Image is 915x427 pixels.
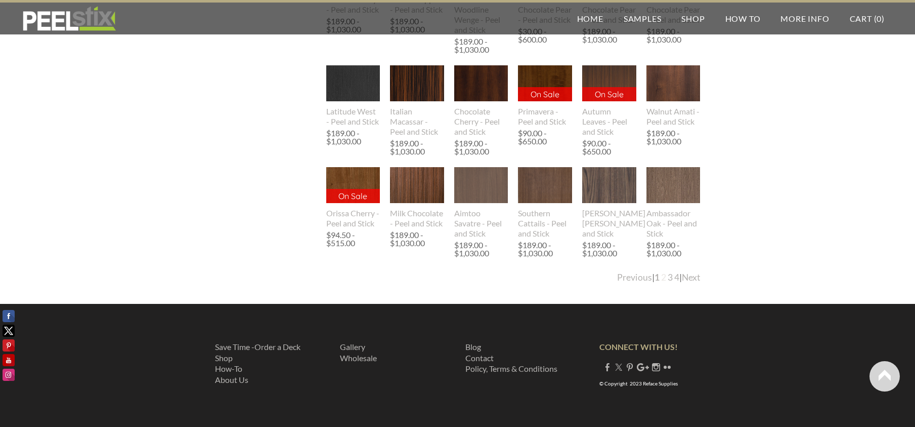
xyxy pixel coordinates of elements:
[518,87,572,101] p: On Sale
[646,208,701,239] div: Ambassador Oak - Peel and Stick
[215,375,248,384] a: About Us
[567,3,614,34] a: Home
[582,167,636,238] a: [PERSON_NAME] [PERSON_NAME] and Stick
[582,167,636,203] img: s832171791223022656_p667_i2_w307.jpeg
[518,167,572,238] a: Southern Cattails - Peel and Stick
[715,3,771,34] a: How To
[668,272,673,283] a: 3
[840,3,895,34] a: Cart (0)
[582,65,636,101] img: s832171791223022656_p578_i1_w400.jpeg
[326,189,380,203] p: On Sale
[582,208,636,239] div: [PERSON_NAME] [PERSON_NAME] and Stick
[646,241,698,257] div: $189.00 - $1,030.00
[454,139,506,156] div: $189.00 - $1,030.00
[877,14,882,23] span: 0
[614,3,672,34] a: Samples
[661,272,666,283] a: 2
[326,231,380,247] div: $94.50 - $515.00
[617,271,701,284] div: | |
[340,342,377,363] font: ​
[454,241,506,257] div: $189.00 - $1,030.00
[518,208,572,239] div: Southern Cattails - Peel and Stick
[326,208,380,228] div: Orissa Cherry - Peel and Stick
[326,129,378,145] div: $189.00 - $1,030.00
[652,362,660,372] a: Instagram
[326,65,380,126] a: Latitude West - Peel and Stick
[340,342,365,352] a: Gallery​
[326,167,380,203] img: s832171791223022656_p656_i1_w307.jpeg
[617,272,652,283] a: Previous
[390,139,442,156] div: $189.00 - $1,030.00
[215,364,242,373] a: How-To
[390,167,444,228] a: Milk Chocolate - Peel and Stick
[465,353,494,363] a: Contact
[518,27,572,44] div: $30.00 - $600.00
[603,362,612,372] a: Facebook
[454,65,508,101] img: s832171791223022656_p471_i1_w400.jpeg
[326,167,380,228] a: On Sale Orissa Cherry - Peel and Stick
[646,65,701,126] a: Walnut Amati - Peel and Stick
[646,27,698,44] div: $189.00 - $1,030.00
[326,106,380,127] div: Latitude West - Peel and Stick
[215,353,233,363] a: Shop
[674,272,679,283] a: 4
[599,380,678,386] font: © Copyright 2023 Reface Supplies
[340,353,377,363] a: ​Wholesale
[582,241,634,257] div: $189.00 - $1,030.00
[663,362,671,372] a: Flickr
[454,208,508,239] div: Aimtoo Savatre - Peel and Stick
[582,65,636,136] a: On Sale Autumn Leaves - Peel and Stick
[454,37,506,54] div: $189.00 - $1,030.00
[390,65,444,136] a: Italian Macassar - Peel and Stick
[518,241,570,257] div: $189.00 - $1,030.00
[326,65,380,101] img: s832171791223022656_p583_i1_w400.jpeg
[646,167,701,203] img: s832171791223022656_p481_i1_w400.jpeg
[582,139,636,156] div: $90.00 - $650.00
[390,106,444,137] div: Italian Macassar - Peel and Stick
[582,106,636,137] div: Autumn Leaves - Peel and Stick
[465,364,557,373] a: Policy, Terms & Conditions
[518,106,572,127] div: Primavera - Peel and Stick
[655,272,660,283] a: 1
[518,65,572,126] a: On Sale Primavera - Peel and Stick
[637,362,649,372] a: Plus
[671,3,715,34] a: Shop
[389,167,445,203] img: s832171791223022656_p584_i1_w400.jpeg
[454,167,508,238] a: Aimtoo Savatre - Peel and Stick
[626,362,634,372] a: Pinterest
[646,167,701,238] a: Ambassador Oak - Peel and Stick
[582,27,634,44] div: $189.00 - $1,030.00
[454,106,508,137] div: Chocolate Cherry - Peel and Stick
[390,231,442,247] div: $189.00 - $1,030.00
[20,6,118,31] img: REFACE SUPPLIES
[682,272,701,283] a: Next
[390,65,444,101] img: s832171791223022656_p505_i1_w400.jpeg
[582,87,636,101] p: On Sale
[215,342,300,352] a: Save Time -Order a Deck
[454,150,508,220] img: s832171791223022656_p783_i1_w640.jpeg
[390,208,444,228] div: Milk Chocolate - Peel and Stick
[615,362,623,372] a: Twitter
[646,106,701,127] div: Walnut Amati - Peel and Stick
[770,3,839,34] a: More Info
[646,129,698,145] div: $189.00 - $1,030.00
[646,65,701,101] img: s832171791223022656_p597_i1_w400.jpeg
[518,65,572,101] img: s832171791223022656_p964_i1_w2048.jpeg
[518,167,572,203] img: s832171791223022656_p765_i4_w640.jpeg
[599,342,678,352] strong: CONNECT WITH US!
[454,65,508,136] a: Chocolate Cherry - Peel and Stick
[465,342,481,352] a: Blog
[518,129,572,145] div: $90.00 - $650.00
